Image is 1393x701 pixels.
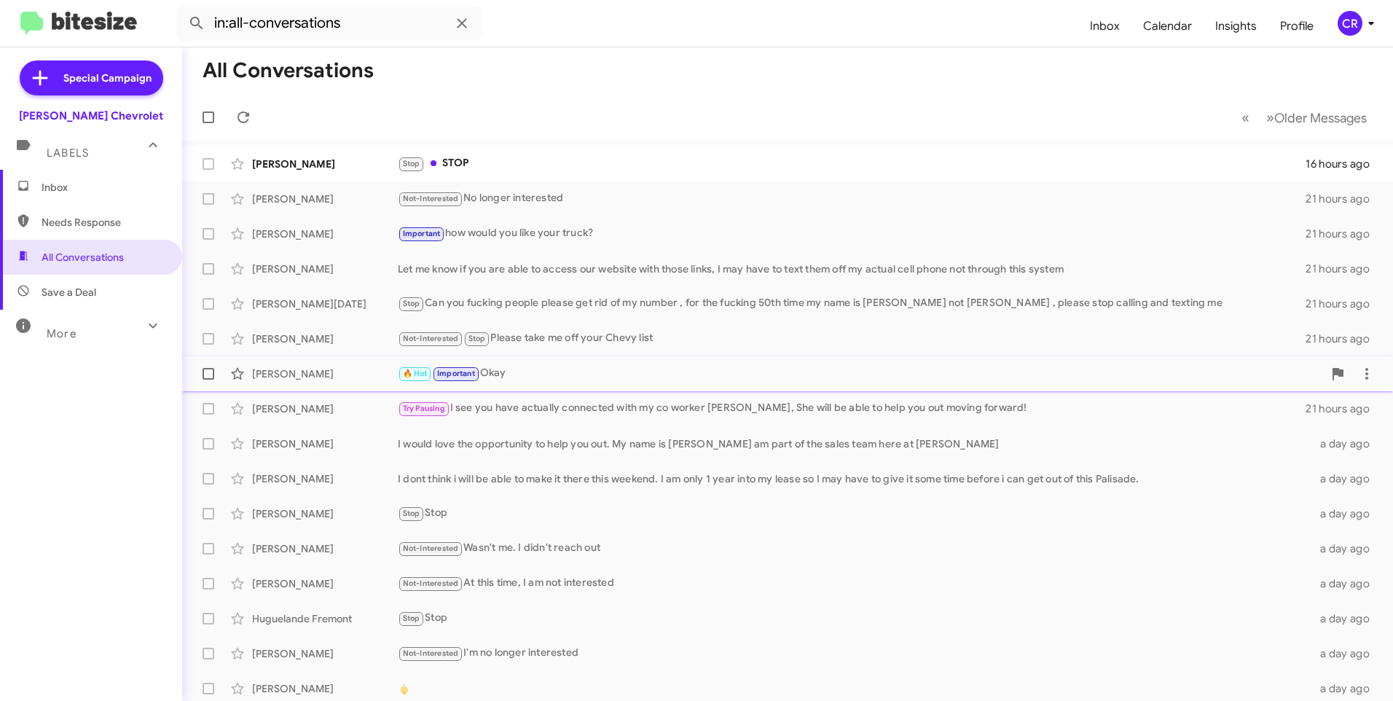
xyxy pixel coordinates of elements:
span: Important [403,229,441,238]
div: [PERSON_NAME] [252,681,398,696]
div: a day ago [1311,506,1381,521]
div: Okay [398,365,1323,382]
div: Stop [398,610,1311,627]
h1: All Conversations [203,59,374,82]
div: I'm no longer interested [398,645,1311,662]
a: Inbox [1078,5,1131,47]
span: Needs Response [42,215,165,230]
div: Can you fucking people please get rid of my number , for the fucking 50th time my name is [PERSON... [398,295,1306,312]
div: I dont think i will be able to make it there this weekend. I am only 1 year into my lease so I ma... [398,471,1311,486]
button: Previous [1233,103,1258,133]
span: Inbox [42,180,165,195]
div: a day ago [1311,471,1381,486]
div: [PERSON_NAME] [252,367,398,381]
span: Stop [468,334,486,343]
div: [PERSON_NAME] [252,157,398,171]
div: [PERSON_NAME] [252,576,398,591]
span: Not-Interested [403,649,459,658]
div: [PERSON_NAME] [252,506,398,521]
div: 21 hours ago [1306,262,1381,276]
span: Labels [47,146,89,160]
div: how would you like your truck? [398,225,1306,242]
div: [PERSON_NAME] [252,436,398,451]
div: [PERSON_NAME] [252,332,398,346]
span: Not-Interested [403,579,459,588]
span: 🔥 Hot [403,369,428,378]
div: Huguelande Fremont [252,611,398,626]
input: Search [176,6,482,41]
div: 16 hours ago [1306,157,1381,171]
div: [PERSON_NAME] Chevrolet [19,109,163,123]
div: [PERSON_NAME] [252,402,398,416]
span: « [1241,109,1249,127]
span: Not-Interested [403,334,459,343]
span: Older Messages [1274,110,1367,126]
div: At this time, I am not interested [398,575,1311,592]
span: Special Campaign [63,71,152,85]
span: More [47,327,76,340]
div: I see you have actually connected with my co worker [PERSON_NAME], She will be able to help you o... [398,400,1306,417]
div: 🖕 [398,681,1311,696]
nav: Page navigation example [1233,103,1376,133]
a: Calendar [1131,5,1204,47]
div: a day ago [1311,576,1381,591]
div: [PERSON_NAME][DATE] [252,297,398,311]
a: Insights [1204,5,1268,47]
div: Wasn't me. I didn't reach out [398,540,1311,557]
div: 21 hours ago [1306,192,1381,206]
div: [PERSON_NAME] [252,471,398,486]
span: Important [437,369,475,378]
div: 21 hours ago [1306,332,1381,346]
div: 21 hours ago [1306,402,1381,416]
span: Stop [403,509,420,518]
button: Next [1257,103,1376,133]
div: a day ago [1311,541,1381,556]
span: Not-Interested [403,194,459,203]
div: Stop [398,505,1311,522]
div: [PERSON_NAME] [252,262,398,276]
a: Profile [1268,5,1325,47]
div: Let me know if you are able to access our website with those links, I may have to text them off m... [398,262,1306,276]
span: Stop [403,299,420,308]
div: I would love the opportunity to help you out. My name is [PERSON_NAME] am part of the sales team ... [398,436,1311,451]
div: a day ago [1311,611,1381,626]
span: Save a Deal [42,285,96,299]
div: a day ago [1311,681,1381,696]
div: a day ago [1311,436,1381,451]
div: [PERSON_NAME] [252,192,398,206]
span: All Conversations [42,250,124,265]
button: CR [1325,11,1377,36]
div: STOP [398,155,1306,172]
div: Please take me off your Chevy list [398,330,1306,347]
span: Stop [403,159,420,168]
span: Not-Interested [403,544,459,553]
span: Try Pausing [403,404,445,413]
span: » [1266,109,1274,127]
div: [PERSON_NAME] [252,541,398,556]
span: Stop [403,614,420,623]
div: [PERSON_NAME] [252,646,398,661]
div: No longer interested [398,190,1306,207]
div: [PERSON_NAME] [252,227,398,241]
div: 21 hours ago [1306,227,1381,241]
div: CR [1338,11,1362,36]
div: 21 hours ago [1306,297,1381,311]
div: a day ago [1311,646,1381,661]
a: Special Campaign [20,60,163,95]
